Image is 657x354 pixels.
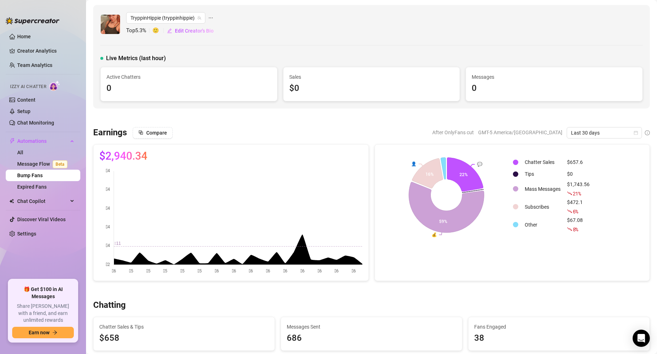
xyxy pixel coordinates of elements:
div: $1,743.56 [567,180,590,198]
div: $657.6 [567,158,590,166]
span: Messages [472,73,637,81]
span: 🎁 Get $100 in AI Messages [12,286,74,300]
a: Message FlowBeta [17,161,70,167]
span: Compare [146,130,167,136]
a: Home [17,34,31,39]
span: Earn now [29,330,49,335]
span: Edit Creator's Bio [175,28,214,34]
span: block [138,130,143,135]
span: Messages Sent [287,323,456,331]
span: edit [167,28,172,33]
span: fall [567,227,572,232]
span: thunderbolt [9,138,15,144]
td: Subscribes [522,198,563,215]
span: Top 5.3 % [126,26,152,35]
span: fall [567,191,572,196]
button: Earn nowarrow-right [12,327,74,338]
text: 💬 [477,161,482,167]
div: 0 [106,82,271,95]
span: ellipsis [208,12,213,24]
span: 6 % [573,208,578,215]
text: 💰 [431,232,437,237]
h3: Earnings [93,127,127,139]
a: Bump Fans [17,173,43,178]
td: Tips [522,169,563,180]
span: Sales [289,73,454,81]
a: Setup [17,108,30,114]
a: Settings [17,231,36,237]
div: $0 [289,82,454,95]
a: Creator Analytics [17,45,75,57]
a: Chat Monitoring [17,120,54,126]
a: Expired Fans [17,184,47,190]
div: Open Intercom Messenger [633,330,650,347]
span: $2,940.34 [99,150,147,162]
img: logo-BBDzfeDw.svg [6,17,59,24]
span: Live Metrics (last hour) [106,54,166,63]
span: Beta [53,160,67,168]
span: Izzy AI Chatter [10,83,46,90]
span: Chatter Sales & Tips [99,323,269,331]
a: All [17,150,23,155]
div: 0 [472,82,637,95]
span: Last 30 days [571,127,638,138]
div: $0 [567,170,590,178]
text: 👤 [411,161,416,166]
span: info-circle [645,130,650,135]
img: AI Chatter [49,81,60,91]
td: Chatter Sales [522,157,563,168]
span: arrow-right [52,330,57,335]
span: 21 % [573,190,581,197]
img: TryppinHippie [101,15,120,34]
span: After OnlyFans cut [432,127,474,138]
span: Active Chatters [106,73,271,81]
button: Edit Creator's Bio [167,25,214,37]
span: team [197,16,201,20]
span: TryppinHippie (tryppinhippie) [130,13,201,23]
h3: Chatting [93,300,126,311]
span: 🙂 [152,26,167,35]
span: Share [PERSON_NAME] with a friend, and earn unlimited rewards [12,303,74,324]
span: Automations [17,135,68,147]
button: Compare [133,127,173,139]
td: Other [522,216,563,233]
a: Team Analytics [17,62,52,68]
a: Content [17,97,35,103]
div: $67.08 [567,216,590,233]
a: Discover Viral Videos [17,217,66,222]
span: GMT-5 America/[GEOGRAPHIC_DATA] [478,127,562,138]
span: calendar [634,131,638,135]
span: Chat Copilot [17,195,68,207]
span: Fans Engaged [474,323,644,331]
span: fall [567,209,572,214]
div: 686 [287,331,456,345]
span: 8 % [573,226,578,233]
span: $658 [99,331,269,345]
img: Chat Copilot [9,199,14,204]
td: Mass Messages [522,180,563,198]
div: $472.1 [567,198,590,215]
div: 38 [474,331,644,345]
